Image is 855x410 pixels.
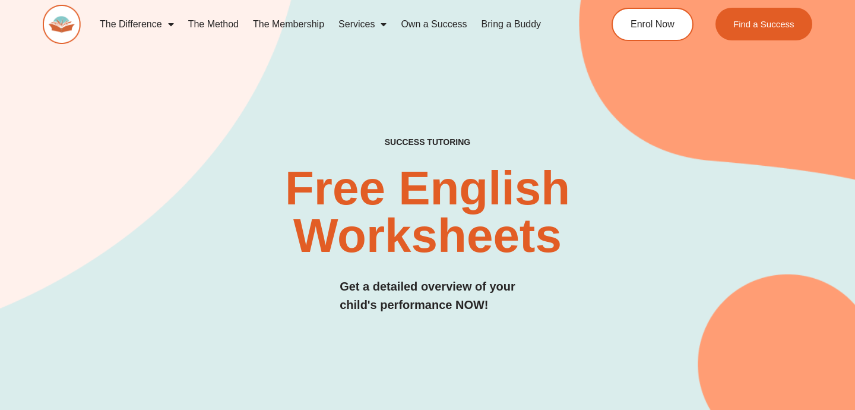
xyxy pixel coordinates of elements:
[474,11,549,38] a: Bring a Buddy
[733,20,794,29] span: Find a Success
[93,11,181,38] a: The Difference
[631,20,674,29] span: Enrol Now
[394,11,474,38] a: Own a Success
[612,8,693,41] a: Enrol Now
[340,277,515,314] h3: Get a detailed overview of your child's performance NOW!
[173,165,681,260] h2: Free English Worksheets​
[313,137,541,147] h4: SUCCESS TUTORING​
[331,11,394,38] a: Services
[181,11,246,38] a: The Method
[246,11,331,38] a: The Membership
[715,8,812,40] a: Find a Success
[93,11,568,38] nav: Menu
